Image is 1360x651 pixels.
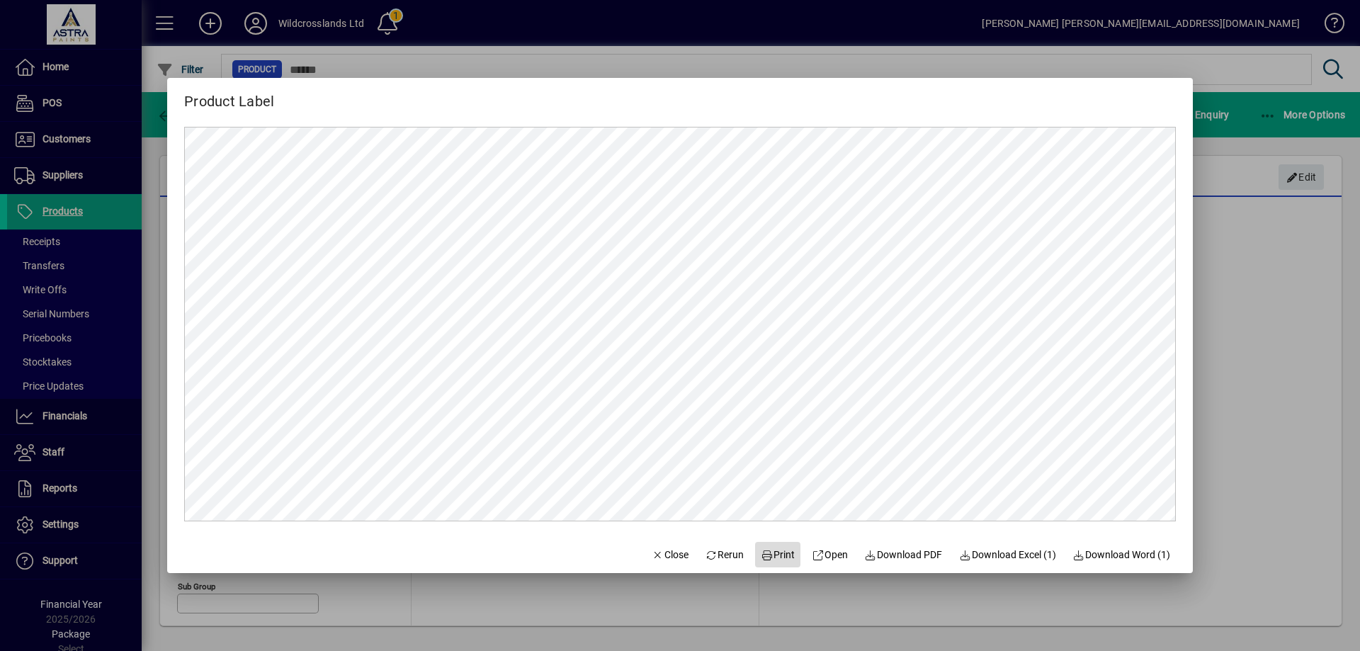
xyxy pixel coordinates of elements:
button: Download Excel (1) [953,542,1062,567]
button: Print [755,542,800,567]
span: Download Word (1) [1073,548,1171,562]
span: Download Excel (1) [959,548,1056,562]
button: Download Word (1) [1067,542,1177,567]
span: Open [812,548,848,562]
span: Download PDF [865,548,943,562]
a: Open [806,542,854,567]
button: Close [646,542,694,567]
span: Rerun [705,548,744,562]
h2: Product Label [167,78,291,113]
span: Close [652,548,688,562]
span: Print [761,548,795,562]
a: Download PDF [859,542,948,567]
